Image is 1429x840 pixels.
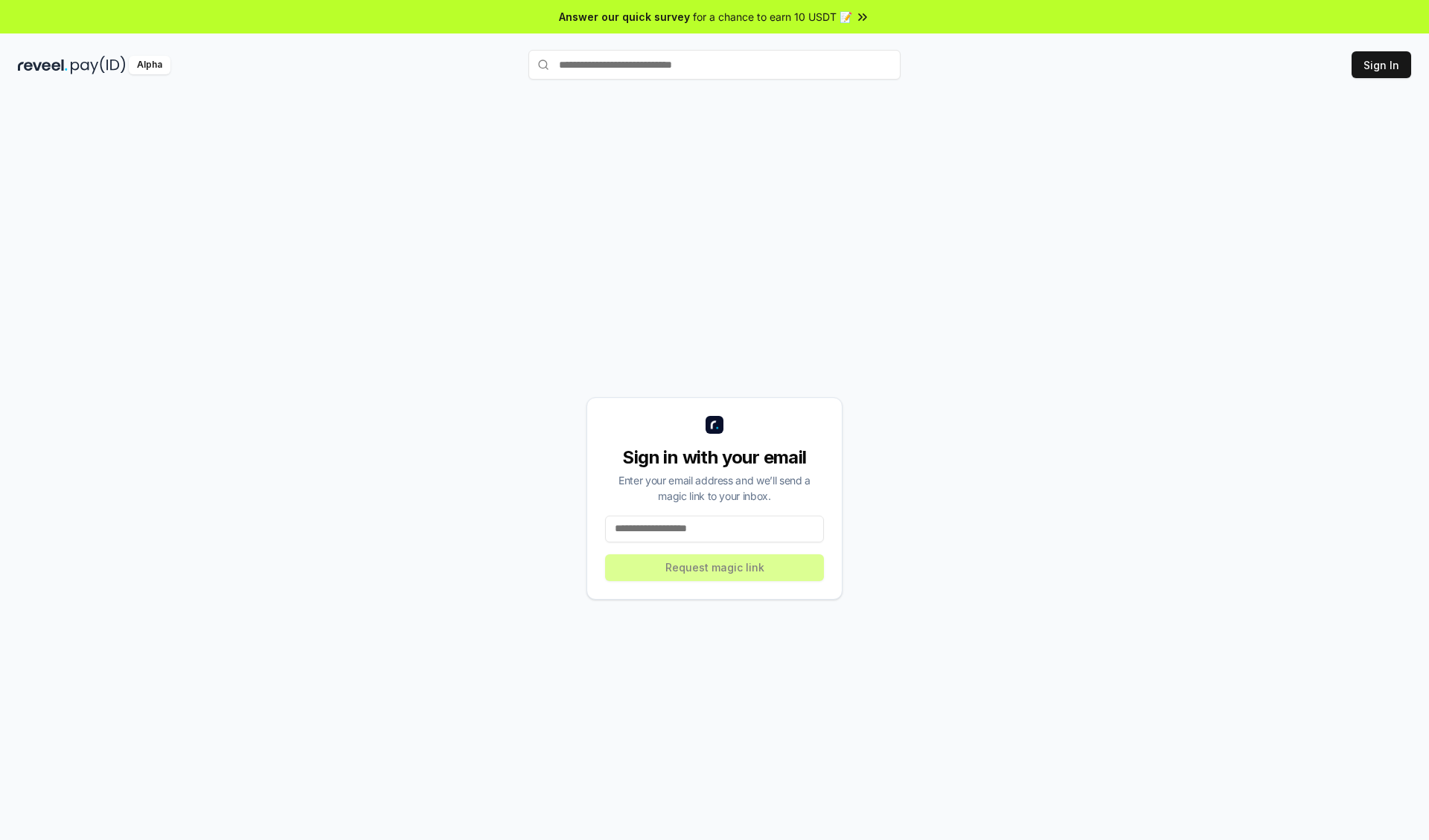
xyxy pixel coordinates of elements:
div: Enter your email address and we’ll send a magic link to your inbox. [605,472,824,504]
button: Sign In [1352,51,1411,78]
img: pay_id [71,56,126,74]
div: Alpha [129,56,170,74]
div: Sign in with your email [605,446,824,469]
img: logo_small [706,416,723,434]
span: for a chance to earn 10 USDT 📝 [693,9,852,25]
img: reveel_dark [18,56,68,74]
span: Answer our quick survey [559,9,690,25]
